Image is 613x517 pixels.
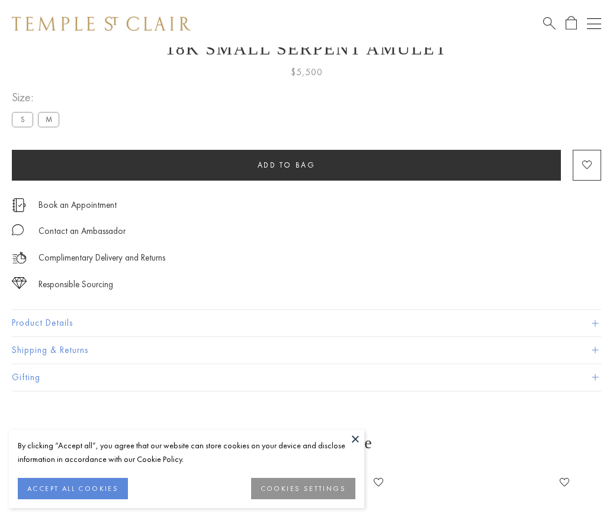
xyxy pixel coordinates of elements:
[12,88,64,107] span: Size:
[12,150,561,181] button: Add to bag
[12,251,27,265] img: icon_delivery.svg
[12,337,601,364] button: Shipping & Returns
[38,112,59,127] label: M
[18,478,128,499] button: ACCEPT ALL COOKIES
[587,17,601,31] button: Open navigation
[12,198,26,212] img: icon_appointment.svg
[12,364,601,391] button: Gifting
[291,65,323,80] span: $5,500
[12,38,601,59] h1: 18K Small Serpent Amulet
[12,310,601,336] button: Product Details
[38,198,117,211] a: Book an Appointment
[38,277,113,292] div: Responsible Sourcing
[251,478,355,499] button: COOKIES SETTINGS
[258,160,316,170] span: Add to bag
[543,16,556,31] a: Search
[566,16,577,31] a: Open Shopping Bag
[38,251,165,265] p: Complimentary Delivery and Returns
[18,439,355,466] div: By clicking “Accept all”, you agree that our website can store cookies on your device and disclos...
[38,224,126,239] div: Contact an Ambassador
[12,112,33,127] label: S
[12,224,24,236] img: MessageIcon-01_2.svg
[12,277,27,289] img: icon_sourcing.svg
[12,17,191,31] img: Temple St. Clair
